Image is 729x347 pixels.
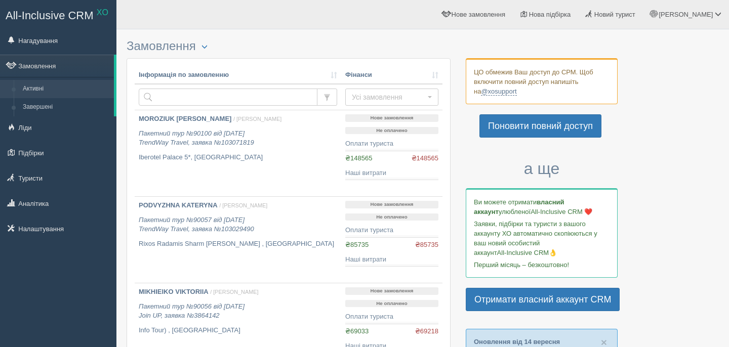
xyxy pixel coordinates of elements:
[452,11,505,18] span: Нове замовлення
[481,88,516,96] a: @xosupport
[139,70,337,80] a: Інформація по замовленню
[210,289,258,295] span: / [PERSON_NAME]
[529,11,571,18] span: Нова підбірка
[127,39,451,53] h3: Замовлення
[139,201,218,209] b: PODVYZHNA KATERYNA
[345,127,438,135] p: Не оплачено
[345,168,438,178] div: Наші витрати
[415,240,438,250] span: ₴85735
[18,80,114,98] a: Активні
[474,338,560,345] a: Оновлення від 14 вересня
[345,89,438,106] button: Усі замовлення
[139,326,337,335] p: Info Tour) , [GEOGRAPHIC_DATA]
[139,115,231,122] b: MOROZIUK [PERSON_NAME]
[466,160,618,178] h3: а ще
[345,312,438,322] div: Оплати туриста
[139,129,254,147] i: Пакетний тур №90100 від [DATE] TrendWay Travel, заявка №103071819
[474,260,610,270] p: Перший місяць – безкоштовно!
[139,89,317,106] input: Пошук за номером замовлення, ПІБ або паспортом туриста
[219,202,267,208] span: / [PERSON_NAME]
[97,8,108,17] sup: XO
[18,98,114,116] a: Завершені
[466,288,620,311] a: Отримати власний аккаунт CRM
[139,302,245,320] i: Пакетний тур №90056 від [DATE] Join UP, заявка №3864142
[345,201,438,208] p: Нове замовлення
[497,249,557,256] span: All-Inclusive CRM👌
[345,327,369,335] span: ₴69033
[594,11,635,18] span: Новий турист
[233,116,281,122] span: / [PERSON_NAME]
[474,198,564,215] b: власний аккаунт
[412,154,438,163] span: ₴148565
[345,213,438,221] p: Не оплачено
[474,197,610,216] p: Ви можете отримати улюбленої
[345,255,438,265] div: Наші витрати
[139,153,337,162] p: Iberotel Palace 5*, [GEOGRAPHIC_DATA]
[474,219,610,257] p: Заявки, підбірки та туристи з вашого аккаунту ХО автоматично скопіюються у ваш новий особистий ак...
[352,92,425,102] span: Усі замовлення
[345,226,438,235] div: Оплати туриста
[345,300,438,308] p: Не оплачено
[466,58,618,104] div: ЦО обмежив Ваш доступ до СРМ. Щоб включити повний доступ напишіть на
[345,114,438,122] p: Нове замовлення
[6,9,94,22] span: All-Inclusive CRM
[345,154,372,162] span: ₴148565
[659,11,713,18] span: [PERSON_NAME]
[531,208,592,215] span: All-Inclusive CRM ❤️
[139,288,209,295] b: MIKHIEIKO VIKTORIIA
[1,1,116,28] a: All-Inclusive CRM XO
[479,114,601,138] a: Поновити повний доступ
[135,197,341,283] a: PODVYZHNA KATERYNA / [PERSON_NAME] Пакетний тур №90057 від [DATE]TrendWay Travel, заявка №1030294...
[139,216,254,233] i: Пакетний тур №90057 від [DATE] TrendWay Travel, заявка №103029490
[139,239,337,249] p: Rixos Radamis Sharm [PERSON_NAME] , [GEOGRAPHIC_DATA]
[345,70,438,80] a: Фінанси
[345,241,369,248] span: ₴85735
[345,287,438,295] p: Нове замовлення
[135,110,341,196] a: MOROZIUK [PERSON_NAME] / [PERSON_NAME] Пакетний тур №90100 від [DATE]TrendWay Travel, заявка №103...
[415,327,438,336] span: ₴69218
[345,139,438,149] div: Оплати туриста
